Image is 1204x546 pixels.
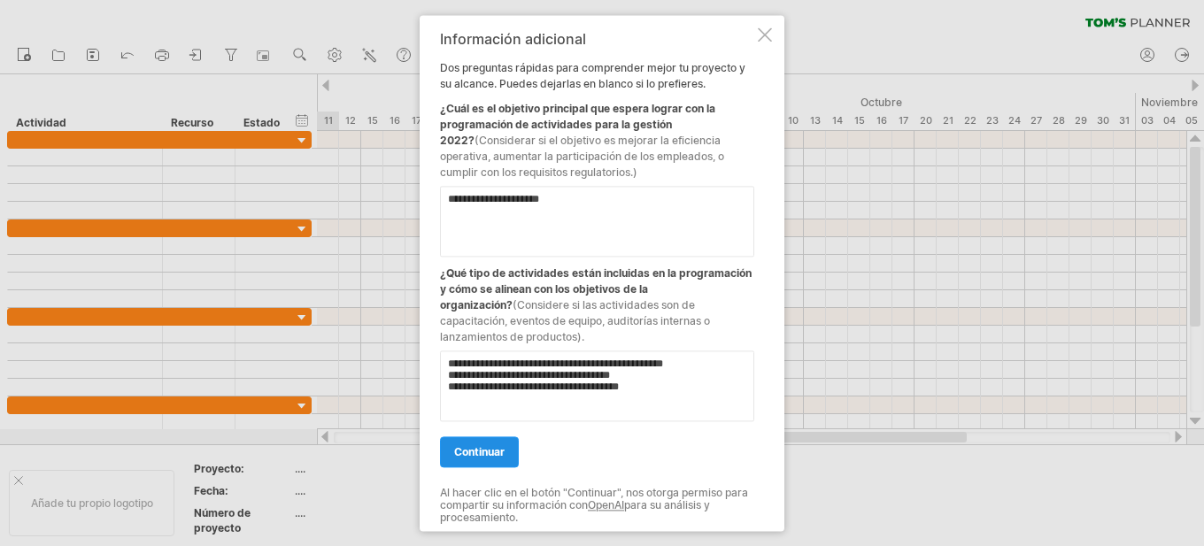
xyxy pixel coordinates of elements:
[440,486,748,511] font: Al hacer clic en el botón "Continuar", nos otorga permiso para compartir su información con
[440,61,745,90] font: Dos preguntas rápidas para comprender mejor tu proyecto y su alcance. Puedes dejarlas en blanco s...
[440,134,724,179] font: (Considerar si el objetivo es mejorar la eficiencia operativa, aumentar la participación de los e...
[440,498,710,524] font: para su análisis y procesamiento.
[440,298,710,343] font: (Considere si las actividades son de capacitación, eventos de equipo, auditorías internas o lanza...
[454,445,505,458] font: continuar
[440,102,715,147] font: ¿Cuál es el objetivo principal que espera lograr con la programación de actividades para la gesti...
[440,266,752,311] font: ¿Qué tipo de actividades están incluidas en la programación y cómo se alinean con los objetivos d...
[440,30,586,48] font: Información adicional
[588,498,624,511] a: OpenAI
[440,436,519,467] a: continuar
